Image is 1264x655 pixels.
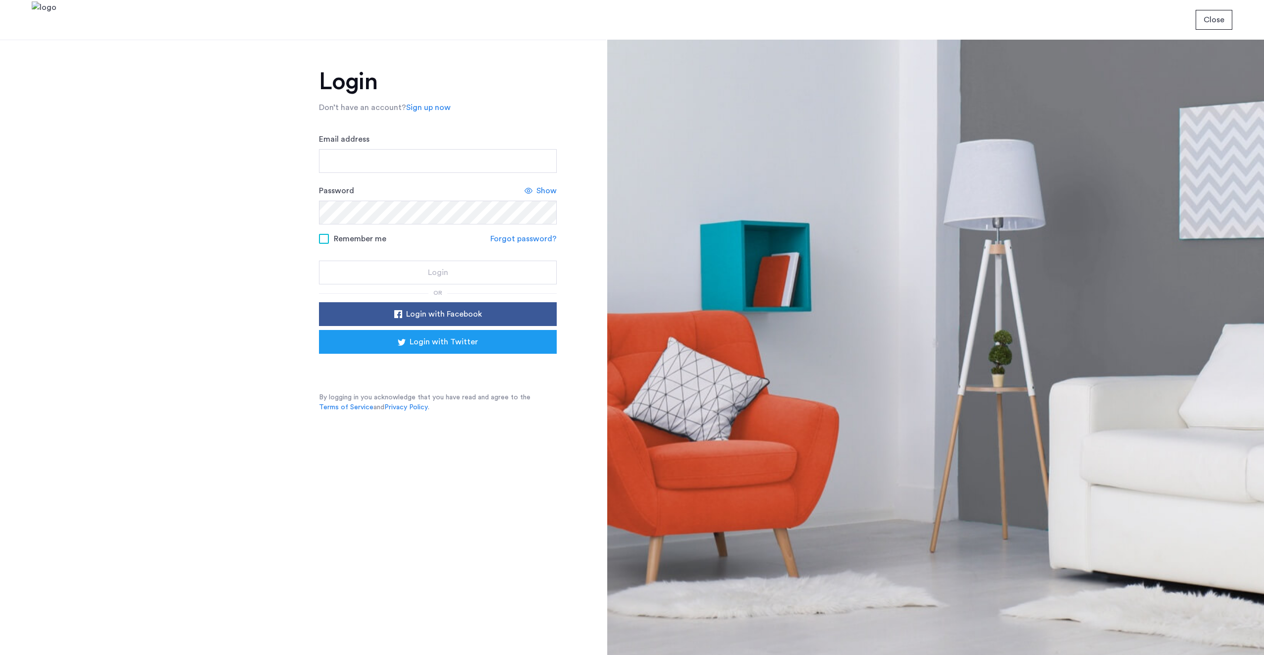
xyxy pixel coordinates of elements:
h1: Login [319,70,557,94]
label: Email address [319,133,369,145]
a: Terms of Service [319,402,373,412]
span: Remember me [334,233,386,245]
label: Password [319,185,354,197]
p: By logging in you acknowledge that you have read and agree to the and . [319,392,557,412]
span: Show [536,185,557,197]
span: Login [428,267,448,278]
span: Don’t have an account? [319,104,406,111]
span: Close [1204,14,1224,26]
span: Login with Twitter [410,336,478,348]
button: button [319,302,557,326]
button: button [1196,10,1232,30]
a: Forgot password? [490,233,557,245]
button: button [319,330,557,354]
a: Sign up now [406,102,451,113]
span: Login with Facebook [406,308,482,320]
span: or [433,290,442,296]
button: button [319,261,557,284]
img: logo [32,1,56,39]
a: Privacy Policy [384,402,428,412]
